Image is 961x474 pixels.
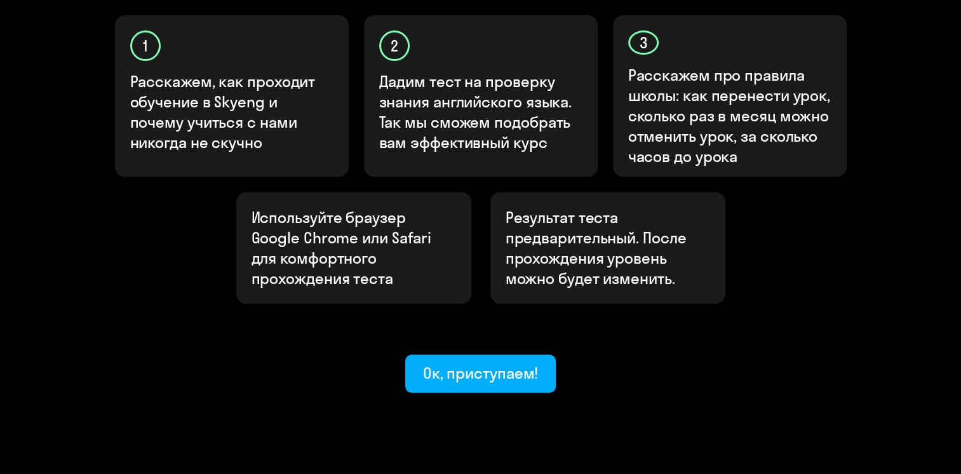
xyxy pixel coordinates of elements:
div: 1 [130,30,161,61]
p: Дадим тест на проверку знания английского языка. Так мы сможем подобрать вам эффективный курс [379,71,584,152]
p: Расскажем про правила школы: как перенести урок, сколько раз в месяц можно отменить урок, за скол... [628,65,833,166]
p: Используйте браузер Google Chrome или Safari для комфортного прохождения теста [252,207,456,288]
p: Результат теста предварительный. После прохождения уровень можно будет изменить. [506,207,710,288]
button: Ок, приступаем! [405,355,556,393]
div: 2 [379,30,410,61]
div: Ок, приступаем! [423,363,539,383]
div: 3 [628,30,659,55]
p: Расскажем, как проходит обучение в Skyeng и почему учиться с нами никогда не скучно [130,71,335,152]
